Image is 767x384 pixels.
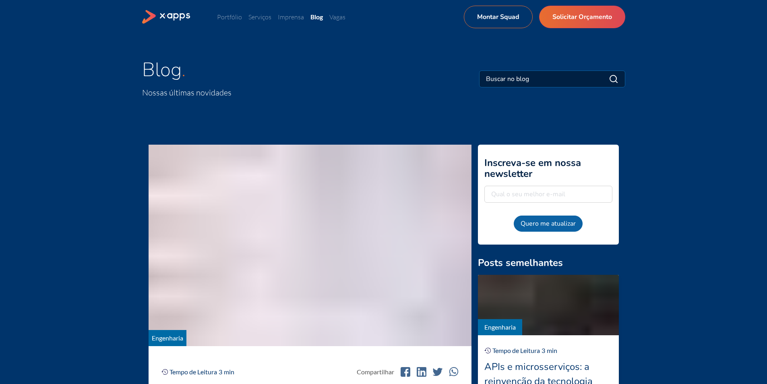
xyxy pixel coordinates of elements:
[329,13,345,21] a: Vagas
[484,323,516,331] a: Engenharia
[539,6,625,28] a: Solicitar Orçamento
[278,13,304,21] a: Imprensa
[484,158,612,179] h2: Inscreva-se em nossa newsletter
[217,13,242,21] a: Portfólio
[357,367,459,377] ul: Compartilhar
[486,74,568,84] input: Buscar no blog
[248,13,271,21] a: Serviços
[142,87,232,98] span: Nossas últimas novidades
[170,367,217,377] div: Tempo de Leitura
[542,346,545,355] div: 3
[152,334,183,342] a: Engenharia
[142,56,182,83] span: Blog
[224,367,234,377] div: min
[514,216,583,232] button: Quero me atualizar
[484,186,612,203] input: Qual o seu melhor e-mail
[464,6,533,28] a: Montar Squad
[219,367,222,377] div: 3
[478,257,619,268] h2: Posts semelhantes
[310,13,323,21] a: Blog
[492,346,540,355] div: Tempo de Leitura
[547,346,557,355] div: min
